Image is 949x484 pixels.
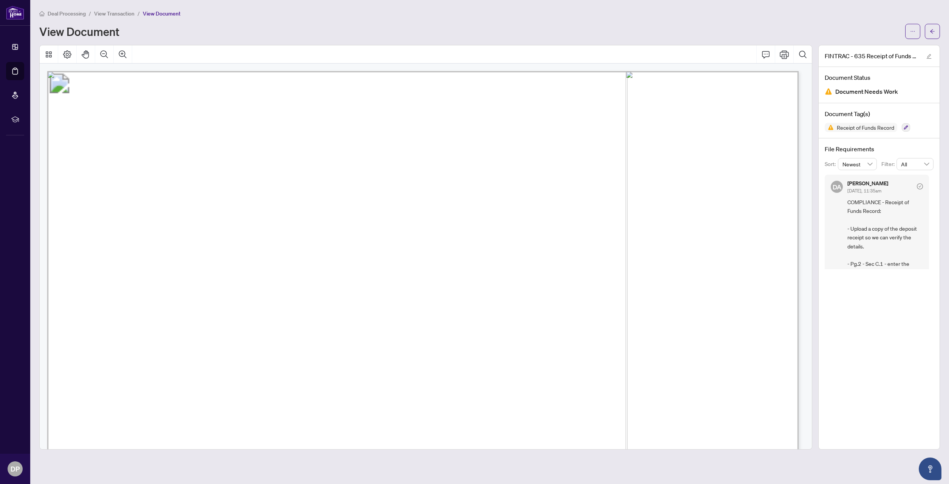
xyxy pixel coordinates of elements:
img: logo [6,6,24,20]
span: All [901,158,929,170]
li: / [138,9,140,18]
h1: View Document [39,25,119,37]
span: arrow-left [930,29,935,34]
span: DA [832,181,841,192]
li: / [89,9,91,18]
p: Sort: [825,160,838,168]
span: View Transaction [94,10,134,17]
h5: [PERSON_NAME] [847,181,888,186]
span: check-circle [917,183,923,189]
span: COMPLIANCE - Receipt of Funds Record: - Upload a copy of the deposit receipt so we can verify the... [847,198,923,383]
span: DP [11,464,20,474]
span: FINTRAC - 635 Receipt of Funds Record - PropTx-OREA_[DATE] 18_33_19.pdf [825,51,919,60]
img: Document Status [825,88,832,95]
h4: Document Tag(s) [825,109,934,118]
h4: File Requirements [825,144,934,154]
h4: Document Status [825,73,934,82]
span: edit [926,54,932,59]
span: Document Needs Work [835,87,898,97]
button: Open asap [919,458,941,480]
p: Filter: [881,160,896,168]
span: View Document [143,10,181,17]
img: Status Icon [825,123,834,132]
span: home [39,11,45,16]
span: Deal Processing [48,10,86,17]
span: Newest [842,158,873,170]
span: [DATE], 11:35am [847,188,881,194]
span: Receipt of Funds Record [834,125,897,130]
span: ellipsis [910,29,915,34]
